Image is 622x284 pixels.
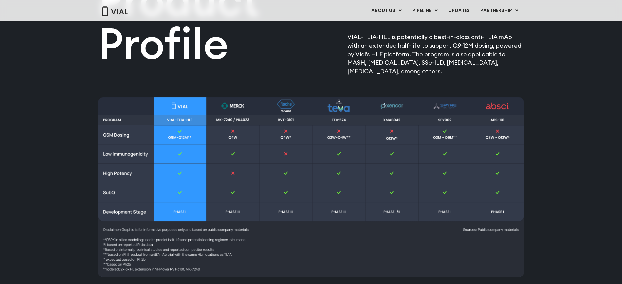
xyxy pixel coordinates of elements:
[366,5,407,16] a: ABOUT USMenu Toggle
[407,5,443,16] a: PIPELINEMenu Toggle
[475,5,524,16] a: PARTNERSHIPMenu Toggle
[443,5,475,16] a: UPDATES
[347,33,524,76] p: VIAL-TL1A-HLE is potentially a best-in-class anti-TL1A mAb with an extended half-life to support ...
[101,6,128,16] img: Vial Logo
